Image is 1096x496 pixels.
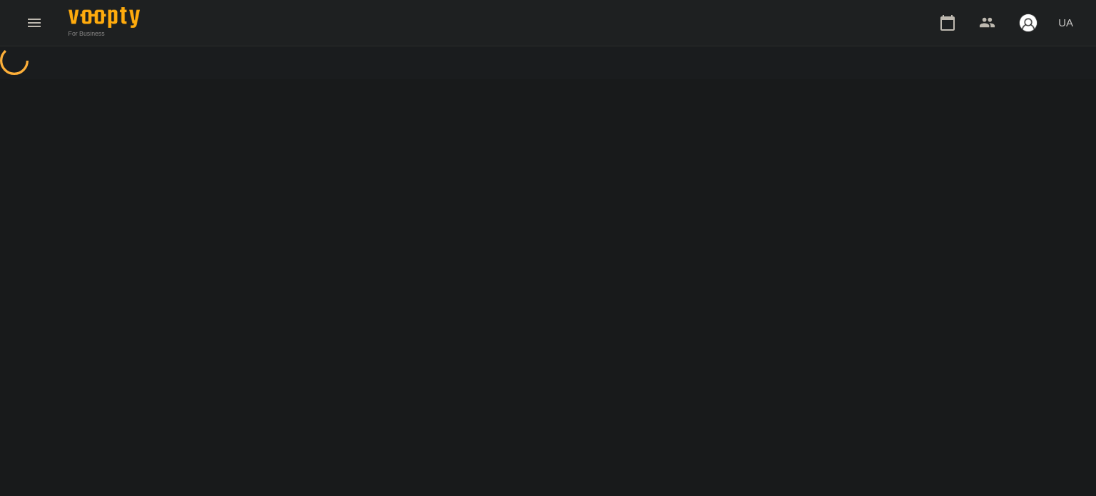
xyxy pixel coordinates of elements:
span: UA [1058,15,1073,30]
img: Voopty Logo [68,7,140,28]
button: Menu [17,6,51,40]
img: avatar_s.png [1018,13,1038,33]
button: UA [1052,9,1079,36]
span: For Business [68,29,140,38]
